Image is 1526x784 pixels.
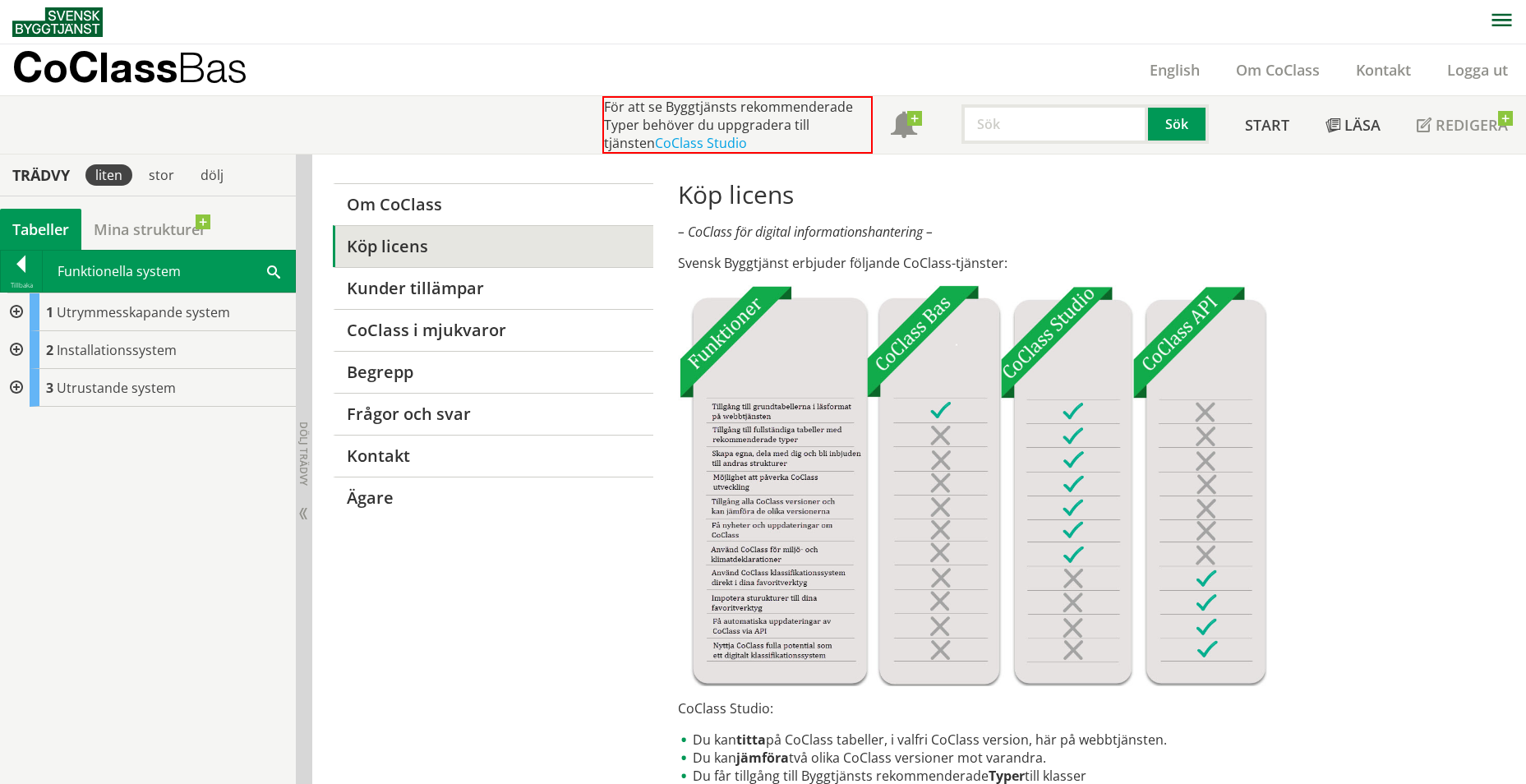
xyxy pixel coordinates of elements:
a: CoClass Studio [655,134,747,152]
a: CoClassBas [12,44,283,95]
span: 2 [46,341,53,359]
span: Utrymmesskapande system [57,303,230,321]
a: Logga ut [1429,60,1526,80]
a: Ägare [333,477,652,519]
em: – CoClass för digital informationshantering – [678,223,933,241]
p: CoClass Studio: [678,699,1343,717]
span: 1 [46,303,53,321]
div: liten [85,164,132,186]
a: Om CoClass [333,183,652,225]
h1: Köp licens [678,180,1343,210]
div: stor [139,164,184,186]
input: Sök [961,104,1148,144]
span: Installationssystem [57,341,177,359]
a: Läsa [1307,96,1399,154]
a: Kontakt [1338,60,1429,80]
span: Bas [177,43,247,91]
a: Frågor och svar [333,393,652,435]
a: Om CoClass [1218,60,1338,80]
span: Redigera [1436,115,1508,135]
div: Funktionella system [43,251,295,292]
a: Kunder tillämpar [333,267,652,309]
strong: titta [736,731,766,749]
span: Start [1245,115,1289,135]
li: Du kan på CoClass tabeller, i valfri CoClass version, här på webbtjänsten. [678,731,1343,749]
a: CoClass i mjukvaror [333,309,652,351]
button: Sök [1148,104,1209,144]
li: Du kan två olika CoClass versioner mot varandra. [678,749,1343,767]
span: Utrustande system [57,379,176,397]
span: Dölj trädvy [297,422,311,486]
a: Start [1227,96,1307,154]
div: För att se Byggtjänsts rekommenderade Typer behöver du uppgradera till tjänsten [602,96,873,154]
div: dölj [191,164,233,186]
a: Kontakt [333,435,652,477]
a: Köp licens [333,225,652,267]
img: Svensk Byggtjänst [12,7,103,37]
p: Svensk Byggtjänst erbjuder följande CoClass-tjänster: [678,254,1343,272]
p: CoClass [12,58,247,76]
a: English [1132,60,1218,80]
img: Tjnster-Tabell_CoClassBas-Studio-API2022-12-22.jpg [678,285,1267,686]
a: Begrepp [333,351,652,393]
span: 3 [46,379,53,397]
a: Mina strukturer [81,209,219,250]
span: Notifikationer [891,113,917,140]
a: Redigera [1399,96,1526,154]
strong: jämföra [736,749,789,767]
div: Trädvy [3,166,79,184]
span: Sök i tabellen [267,262,280,279]
div: Tillbaka [1,279,42,292]
span: Läsa [1344,115,1381,135]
